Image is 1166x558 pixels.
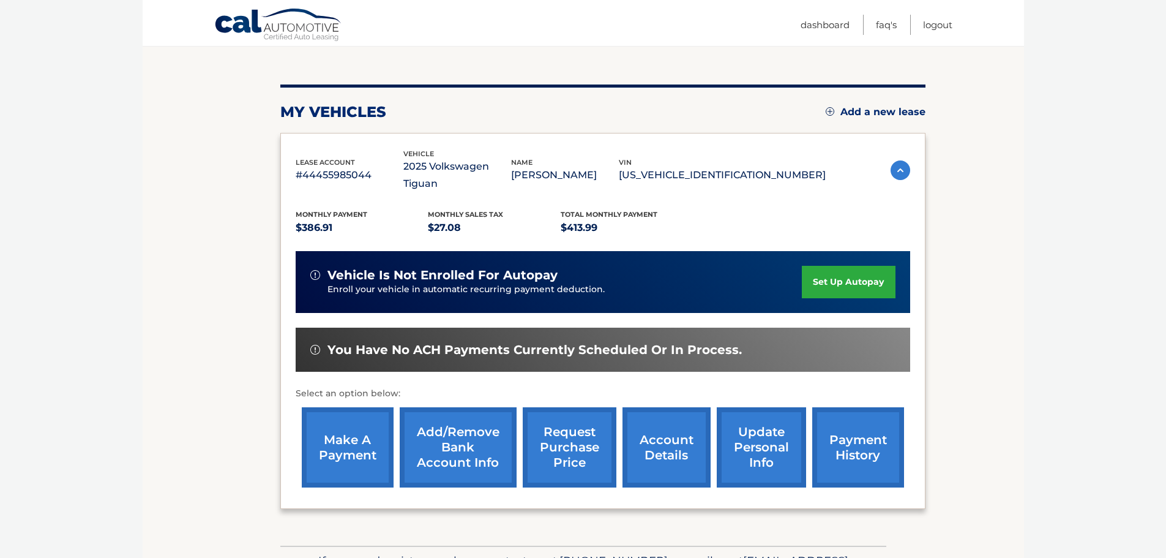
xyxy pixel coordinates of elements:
[403,149,434,158] span: vehicle
[310,270,320,280] img: alert-white.svg
[826,107,834,116] img: add.svg
[327,268,558,283] span: vehicle is not enrolled for autopay
[327,283,802,296] p: Enroll your vehicle in automatic recurring payment deduction.
[327,342,742,358] span: You have no ACH payments currently scheduled or in process.
[296,386,910,401] p: Select an option below:
[302,407,394,488] a: make a payment
[280,103,386,121] h2: my vehicles
[802,266,895,298] a: set up autopay
[801,15,850,35] a: Dashboard
[511,158,533,167] span: name
[428,210,503,219] span: Monthly sales Tax
[214,8,343,43] a: Cal Automotive
[876,15,897,35] a: FAQ's
[403,158,511,192] p: 2025 Volkswagen Tiguan
[296,158,355,167] span: lease account
[619,167,826,184] p: [US_VEHICLE_IDENTIFICATION_NUMBER]
[400,407,517,488] a: Add/Remove bank account info
[717,407,806,488] a: update personal info
[523,407,616,488] a: request purchase price
[310,345,320,355] img: alert-white.svg
[826,106,925,118] a: Add a new lease
[812,407,904,488] a: payment history
[561,219,693,236] p: $413.99
[619,158,632,167] span: vin
[622,407,711,488] a: account details
[561,210,657,219] span: Total Monthly Payment
[891,160,910,180] img: accordion-active.svg
[428,219,561,236] p: $27.08
[511,167,619,184] p: [PERSON_NAME]
[923,15,952,35] a: Logout
[296,167,403,184] p: #44455985044
[296,219,428,236] p: $386.91
[296,210,367,219] span: Monthly Payment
